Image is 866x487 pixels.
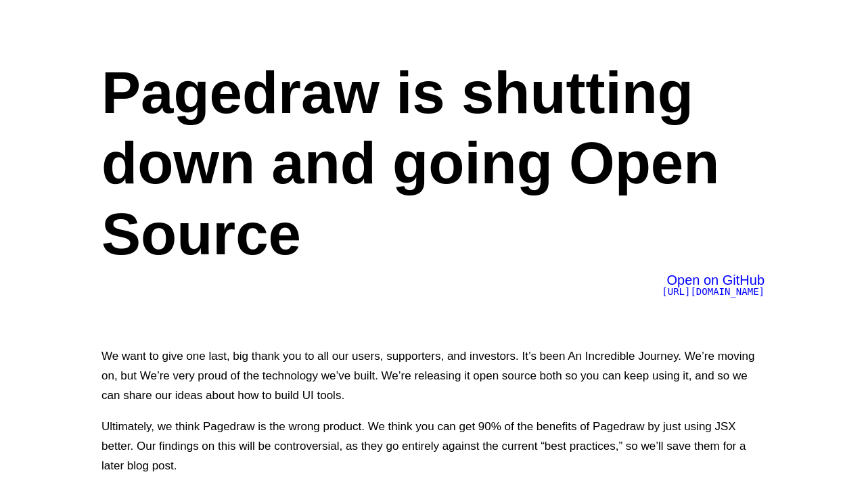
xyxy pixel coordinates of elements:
h1: Pagedraw is shutting down and going Open Source [101,57,765,269]
p: Ultimately, we think Pagedraw is the wrong product. We think you can get 90% of the benefits of P... [101,417,765,476]
p: We want to give one last, big thank you to all our users, supporters, and investors. It’s been An... [101,346,765,405]
a: Open on GitHub[URL][DOMAIN_NAME] [662,275,765,297]
span: Open on GitHub [666,273,765,287]
span: [URL][DOMAIN_NAME] [662,286,765,297]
